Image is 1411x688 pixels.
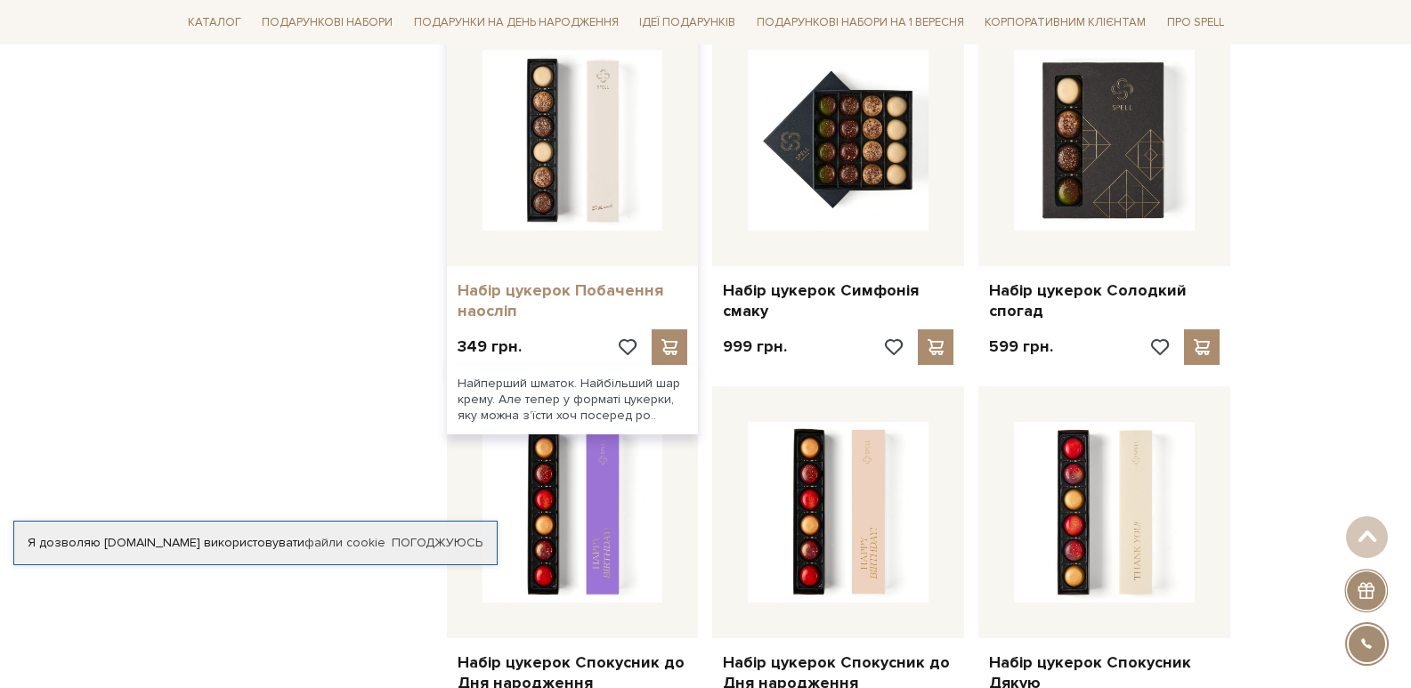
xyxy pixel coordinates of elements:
a: Подарункові набори на 1 Вересня [750,7,971,37]
a: Корпоративним клієнтам [977,7,1153,37]
a: Набір цукерок Симфонія смаку [723,280,953,322]
p: 349 грн. [458,336,522,357]
div: Найперший шматок. Найбільший шар крему. Але тепер у форматі цукерки, яку можна з’їсти хоч посеред... [447,365,699,435]
p: 599 грн. [989,336,1053,357]
a: Набір цукерок Побачення наосліп [458,280,688,322]
a: Про Spell [1160,9,1231,36]
a: Каталог [181,9,248,36]
a: файли cookie [304,535,385,550]
a: Набір цукерок Солодкий спогад [989,280,1220,322]
a: Ідеї подарунків [632,9,742,36]
p: 999 грн. [723,336,787,357]
div: Я дозволяю [DOMAIN_NAME] використовувати [14,535,497,551]
a: Погоджуюсь [392,535,482,551]
a: Подарунки на День народження [407,9,626,36]
a: Подарункові набори [255,9,400,36]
